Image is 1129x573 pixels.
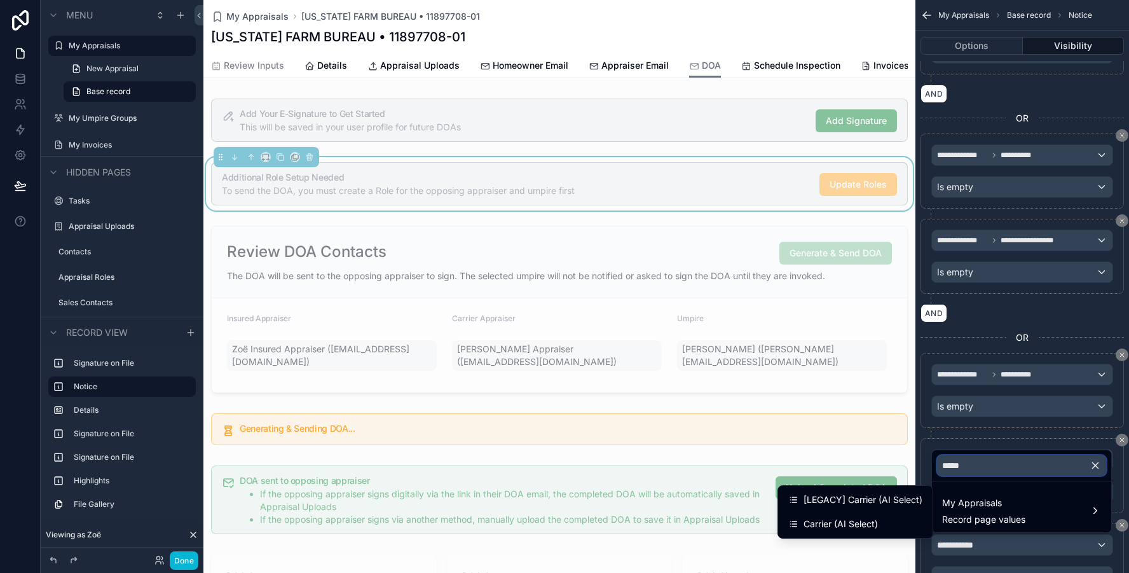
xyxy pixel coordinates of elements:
[942,513,1025,526] span: Record page values
[754,59,840,72] span: Schedule Inspection
[301,10,480,23] a: [US_STATE] FARM BUREAU • 11897708-01
[589,54,669,79] a: Appraiser Email
[226,10,289,23] span: My Appraisals
[480,54,568,79] a: Homeowner Email
[601,59,669,72] span: Appraiser Email
[830,178,887,191] span: Update Roles
[861,54,909,79] a: Invoices
[804,492,922,507] span: [LEGACY] Carrier (AI Select)
[304,54,347,79] a: Details
[689,54,721,78] a: DOA
[211,28,465,46] h1: [US_STATE] FARM BUREAU • 11897708-01
[819,173,897,196] button: Update Roles
[222,185,575,196] span: To send the DOA, you must create a Role for the opposing appraiser and umpire first
[804,516,878,532] span: Carrier (AI Select)
[380,59,460,72] span: Appraisal Uploads
[367,54,460,79] a: Appraisal Uploads
[222,173,809,182] h5: Additional Role Setup Needed
[493,59,568,72] span: Homeowner Email
[741,54,840,79] a: Schedule Inspection
[222,184,809,197] div: To send the DOA, you must create a Role for the opposing appraiser and umpire first
[873,59,909,72] span: Invoices
[224,59,284,72] span: Review Inputs
[211,54,284,79] a: Review Inputs
[702,59,721,72] span: DOA
[211,10,289,23] a: My Appraisals
[942,495,1025,511] span: My Appraisals
[317,59,347,72] span: Details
